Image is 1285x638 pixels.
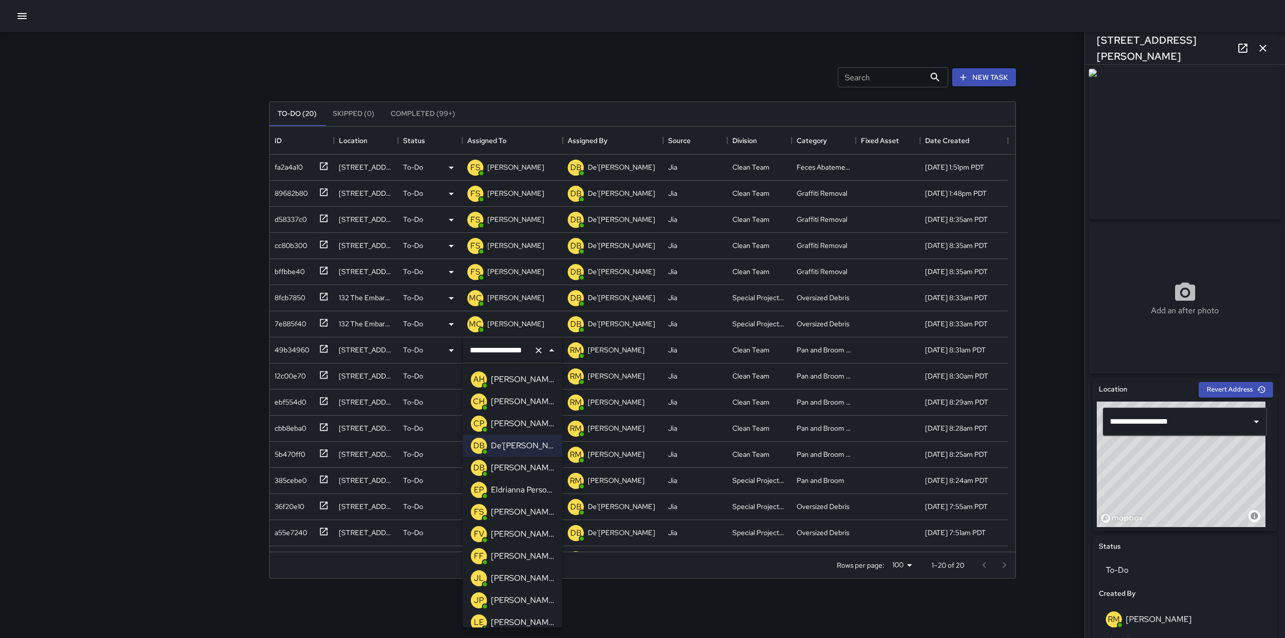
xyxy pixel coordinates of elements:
div: Pan and Broom Block Faces [797,449,851,459]
div: 88 Stevenson Street [339,188,393,198]
div: 89682b80 [271,184,308,198]
p: [PERSON_NAME] [491,373,554,386]
div: Date Created [925,126,969,155]
p: DB [570,162,582,174]
div: 220 Sansome Street [339,528,393,538]
div: Pan and Broom [797,475,844,485]
p: Rows per page: [837,560,884,570]
div: Category [797,126,827,155]
div: Jia [668,345,677,355]
div: Clean Team [732,397,769,407]
div: Pan and Broom Block Faces [797,423,851,433]
div: Clean Team [732,345,769,355]
div: Oversized Debris [797,528,849,538]
div: Location [334,126,398,155]
div: 9/10/2025, 8:25am PDT [925,449,988,459]
div: Jia [668,319,677,329]
p: To-Do [403,188,423,198]
div: Jia [668,240,677,250]
div: ebf554d0 [271,393,306,407]
div: 98 Mission Street [339,475,393,485]
p: [PERSON_NAME] [588,449,645,459]
p: RM [570,344,582,356]
div: Jia [668,267,677,277]
button: Skipped (0) [325,102,382,126]
p: To-Do [403,214,423,224]
p: MC [469,292,482,304]
p: Eldrianna Persons [491,484,554,496]
p: JP [474,594,484,606]
div: Graffiti Removal [797,240,847,250]
div: 9/10/2025, 8:28am PDT [925,423,988,433]
button: Close [545,343,559,357]
div: 9/10/2025, 8:33am PDT [925,319,988,329]
p: To-Do [403,501,423,512]
div: Fixed Asset [856,126,920,155]
p: FS [470,266,480,278]
div: Status [398,126,462,155]
p: [PERSON_NAME] [487,267,544,277]
div: Location [339,126,367,155]
p: [PERSON_NAME] [588,371,645,381]
div: 132 The Embarcadero [339,319,393,329]
p: [PERSON_NAME] [487,319,544,329]
p: De'[PERSON_NAME] [588,293,655,303]
div: Jia [668,162,677,172]
p: [PERSON_NAME] [588,423,645,433]
div: 115 Steuart Street [339,449,393,459]
div: fa2a4a10 [271,158,303,172]
div: Clean Team [732,240,769,250]
p: De'[PERSON_NAME] [491,440,554,452]
p: FF [474,550,484,562]
div: 36 Second Street [339,162,393,172]
div: 177 Steuart Street [339,345,393,355]
p: [PERSON_NAME] [491,616,554,628]
div: 9/10/2025, 8:24am PDT [925,475,988,485]
div: 9/10/2025, 1:48pm PDT [925,188,987,198]
p: 1–20 of 20 [932,560,964,570]
p: CH [473,396,485,408]
div: 100 [888,558,916,572]
p: To-Do [403,371,423,381]
div: Pan and Broom Block Faces [797,397,851,407]
p: RM [570,370,582,382]
div: 9/10/2025, 8:33am PDT [925,293,988,303]
div: Clean Team [732,188,769,198]
p: To-Do [403,423,423,433]
p: De'[PERSON_NAME] [588,188,655,198]
div: Jia [668,371,677,381]
div: 98 Howard Street [339,397,393,407]
div: 9/10/2025, 8:29am PDT [925,397,988,407]
p: FS [470,214,480,226]
div: Clean Team [732,371,769,381]
p: To-Do [403,293,423,303]
p: FV [474,528,484,540]
p: To-Do [403,240,423,250]
p: To-Do [403,267,423,277]
div: 385cebe0 [271,471,307,485]
div: 9/10/2025, 7:55am PDT [925,501,988,512]
div: Jia [668,397,677,407]
p: De'[PERSON_NAME] [588,528,655,538]
div: Division [732,126,757,155]
div: Source [668,126,691,155]
p: DB [570,188,582,200]
div: Special Projects Team [732,475,787,485]
div: Source [663,126,727,155]
div: Category [792,126,856,155]
div: 9/10/2025, 8:35am PDT [925,240,988,250]
p: AH [473,373,485,386]
div: 7e885f40 [271,315,306,329]
div: Jia [668,449,677,459]
p: FS [470,162,480,174]
div: Assigned To [467,126,506,155]
div: Date Created [920,126,1008,155]
p: To-Do [403,319,423,329]
p: De'[PERSON_NAME] [588,214,655,224]
div: Jia [668,501,677,512]
div: Jia [668,188,677,198]
p: De'[PERSON_NAME] [588,240,655,250]
div: Jia [668,528,677,538]
div: 9/10/2025, 8:31am PDT [925,345,986,355]
p: JL [474,572,484,584]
